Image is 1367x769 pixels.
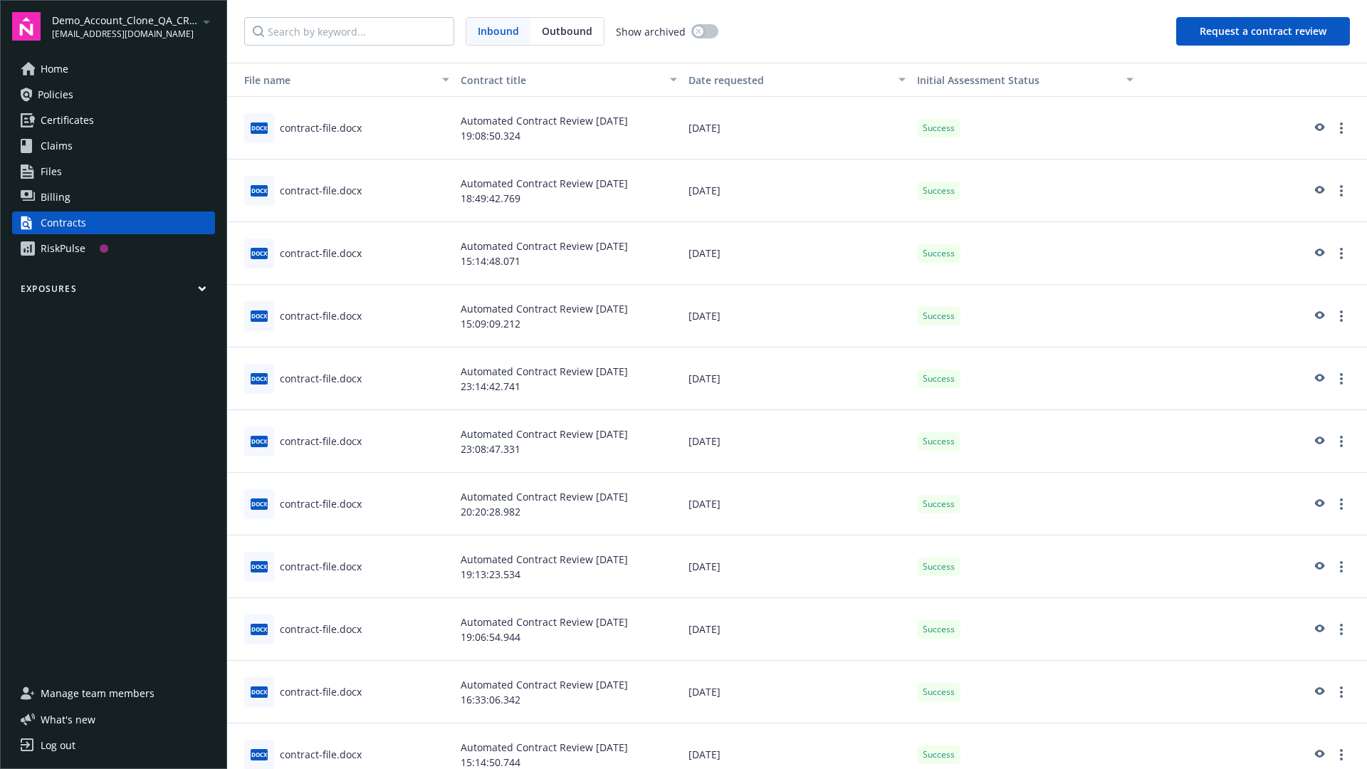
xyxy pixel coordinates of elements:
[1333,621,1350,638] a: more
[466,18,530,45] span: Inbound
[251,122,268,133] span: docx
[41,237,85,260] div: RiskPulse
[917,73,1118,88] div: Toggle SortBy
[455,159,683,222] div: Automated Contract Review [DATE] 18:49:42.769
[455,63,683,97] button: Contract title
[12,712,118,727] button: What's new
[1333,433,1350,450] a: more
[1333,370,1350,387] a: more
[683,347,911,410] div: [DATE]
[683,661,911,723] div: [DATE]
[1310,558,1327,575] a: preview
[12,160,215,183] a: Files
[251,373,268,384] span: docx
[923,498,955,511] span: Success
[455,473,683,535] div: Automated Contract Review [DATE] 20:20:28.982
[923,122,955,135] span: Success
[251,436,268,446] span: docx
[233,73,434,88] div: File name
[683,535,911,598] div: [DATE]
[1333,496,1350,513] a: more
[41,58,68,80] span: Home
[1176,17,1350,46] button: Request a contract review
[683,285,911,347] div: [DATE]
[683,159,911,222] div: [DATE]
[683,473,911,535] div: [DATE]
[923,310,955,323] span: Success
[1310,433,1327,450] a: preview
[1310,684,1327,701] a: preview
[280,183,362,198] div: contract-file.docx
[923,748,955,761] span: Success
[683,97,911,159] div: [DATE]
[923,623,955,636] span: Success
[455,347,683,410] div: Automated Contract Review [DATE] 23:14:42.741
[683,63,911,97] button: Date requested
[1310,370,1327,387] a: preview
[461,73,661,88] div: Contract title
[52,28,198,41] span: [EMAIL_ADDRESS][DOMAIN_NAME]
[251,498,268,509] span: docx
[12,682,215,705] a: Manage team members
[12,186,215,209] a: Billing
[41,211,86,234] div: Contracts
[12,109,215,132] a: Certificates
[280,120,362,135] div: contract-file.docx
[233,73,434,88] div: Toggle SortBy
[251,310,268,321] span: docx
[12,283,215,300] button: Exposures
[12,12,41,41] img: navigator-logo.svg
[41,160,62,183] span: Files
[455,661,683,723] div: Automated Contract Review [DATE] 16:33:06.342
[530,18,604,45] span: Outbound
[923,560,955,573] span: Success
[1333,120,1350,137] a: more
[280,622,362,637] div: contract-file.docx
[1333,245,1350,262] a: more
[41,135,73,157] span: Claims
[251,561,268,572] span: docx
[251,749,268,760] span: docx
[1333,182,1350,199] a: more
[542,23,592,38] span: Outbound
[280,246,362,261] div: contract-file.docx
[1310,308,1327,325] a: preview
[455,97,683,159] div: Automated Contract Review [DATE] 19:08:50.324
[12,211,215,234] a: Contracts
[41,712,95,727] span: What ' s new
[1310,746,1327,763] a: preview
[52,13,198,28] span: Demo_Account_Clone_QA_CR_Tests_Prospect
[12,237,215,260] a: RiskPulse
[38,83,73,106] span: Policies
[1310,621,1327,638] a: preview
[12,83,215,106] a: Policies
[1310,496,1327,513] a: preview
[455,598,683,661] div: Automated Contract Review [DATE] 19:06:54.944
[455,535,683,598] div: Automated Contract Review [DATE] 19:13:23.534
[1333,558,1350,575] a: more
[683,410,911,473] div: [DATE]
[12,58,215,80] a: Home
[1310,120,1327,137] a: preview
[280,559,362,574] div: contract-file.docx
[251,185,268,196] span: docx
[52,12,215,41] button: Demo_Account_Clone_QA_CR_Tests_Prospect[EMAIL_ADDRESS][DOMAIN_NAME]arrowDropDown
[198,13,215,30] a: arrowDropDown
[688,73,889,88] div: Date requested
[923,372,955,385] span: Success
[923,247,955,260] span: Success
[1310,245,1327,262] a: preview
[923,686,955,699] span: Success
[251,248,268,258] span: docx
[683,598,911,661] div: [DATE]
[41,109,94,132] span: Certificates
[244,17,454,46] input: Search by keyword...
[280,308,362,323] div: contract-file.docx
[1333,684,1350,701] a: more
[280,496,362,511] div: contract-file.docx
[41,682,154,705] span: Manage team members
[923,435,955,448] span: Success
[280,684,362,699] div: contract-file.docx
[917,73,1039,87] span: Initial Assessment Status
[616,24,686,39] span: Show archived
